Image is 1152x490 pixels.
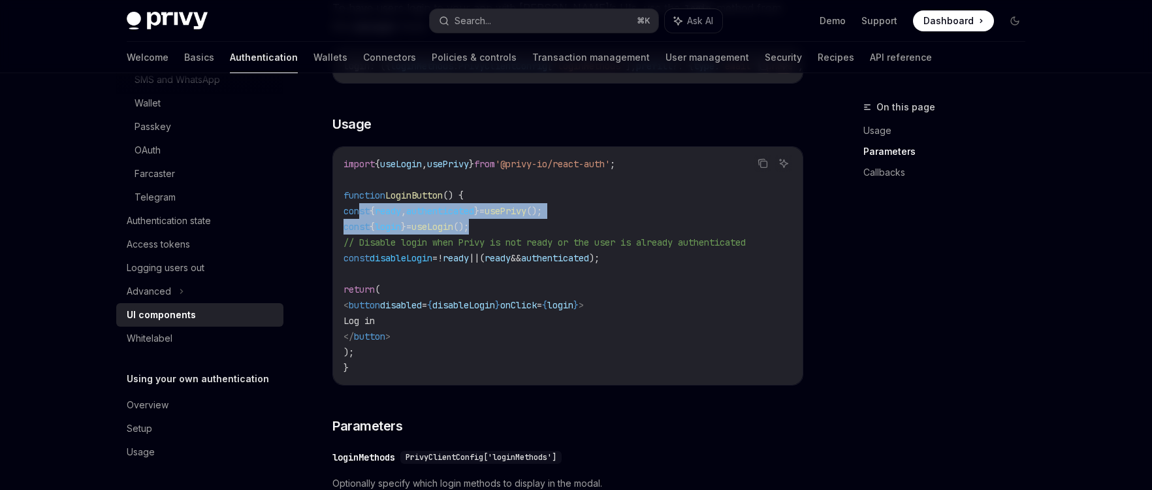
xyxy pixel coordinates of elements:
[127,260,204,276] div: Logging users out
[116,115,283,139] a: Passkey
[474,158,495,170] span: from
[127,421,152,436] div: Setup
[469,158,474,170] span: }
[344,315,375,327] span: Log in
[313,42,347,73] a: Wallets
[116,162,283,186] a: Farcaster
[537,299,542,311] span: =
[332,451,395,464] div: loginMethods
[116,327,283,350] a: Whitelabel
[861,14,897,27] a: Support
[820,14,846,27] a: Demo
[344,346,354,358] span: );
[127,213,211,229] div: Authentication state
[687,14,713,27] span: Ask AI
[637,16,650,26] span: ⌘ K
[116,303,283,327] a: UI components
[610,158,615,170] span: ;
[495,299,500,311] span: }
[589,252,600,264] span: );
[344,189,385,201] span: function
[116,233,283,256] a: Access tokens
[469,252,479,264] span: ||
[526,205,542,217] span: ();
[511,252,521,264] span: &&
[665,9,722,33] button: Ask AI
[474,205,479,217] span: }
[818,42,854,73] a: Recipes
[406,205,474,217] span: authenticated
[116,139,283,162] a: OAuth
[430,9,658,33] button: Search...⌘K
[135,166,175,182] div: Farcaster
[913,10,994,31] a: Dashboard
[135,142,161,158] div: OAuth
[344,205,370,217] span: const
[754,155,771,172] button: Copy the contents from the code block
[363,42,416,73] a: Connectors
[116,186,283,209] a: Telegram
[443,189,464,201] span: () {
[344,158,375,170] span: import
[443,252,469,264] span: ready
[375,205,401,217] span: ready
[422,299,427,311] span: =
[521,252,589,264] span: authenticated
[479,252,485,264] span: (
[370,205,375,217] span: {
[863,162,1036,183] a: Callbacks
[127,42,168,73] a: Welcome
[542,299,547,311] span: {
[427,299,432,311] span: {
[479,205,485,217] span: =
[401,205,406,217] span: ,
[380,158,422,170] span: useLogin
[127,444,155,460] div: Usage
[127,237,190,252] div: Access tokens
[411,221,453,233] span: useLogin
[385,189,443,201] span: LoginButton
[127,371,269,387] h5: Using your own authentication
[127,12,208,30] img: dark logo
[230,42,298,73] a: Authentication
[344,331,354,342] span: </
[344,299,349,311] span: <
[116,440,283,464] a: Usage
[116,417,283,440] a: Setup
[432,42,517,73] a: Policies & controls
[876,99,935,115] span: On this page
[406,452,556,463] span: PrivyClientConfig['loginMethods']
[438,252,443,264] span: !
[432,252,438,264] span: =
[1004,10,1025,31] button: Toggle dark mode
[127,284,171,299] div: Advanced
[116,209,283,233] a: Authentication state
[184,42,214,73] a: Basics
[116,91,283,115] a: Wallet
[116,393,283,417] a: Overview
[579,299,584,311] span: >
[547,299,573,311] span: login
[870,42,932,73] a: API reference
[455,13,491,29] div: Search...
[432,299,495,311] span: disableLogin
[375,221,401,233] span: login
[427,158,469,170] span: usePrivy
[775,155,792,172] button: Ask AI
[375,284,380,295] span: (
[127,397,168,413] div: Overview
[495,158,610,170] span: '@privy-io/react-auth'
[863,141,1036,162] a: Parameters
[485,252,511,264] span: ready
[344,237,746,248] span: // Disable login when Privy is not ready or the user is already authenticated
[453,221,469,233] span: ();
[127,331,172,346] div: Whitelabel
[765,42,802,73] a: Security
[370,221,375,233] span: {
[344,221,370,233] span: const
[349,299,380,311] span: button
[135,189,176,205] div: Telegram
[380,299,422,311] span: disabled
[116,256,283,280] a: Logging users out
[127,307,196,323] div: UI components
